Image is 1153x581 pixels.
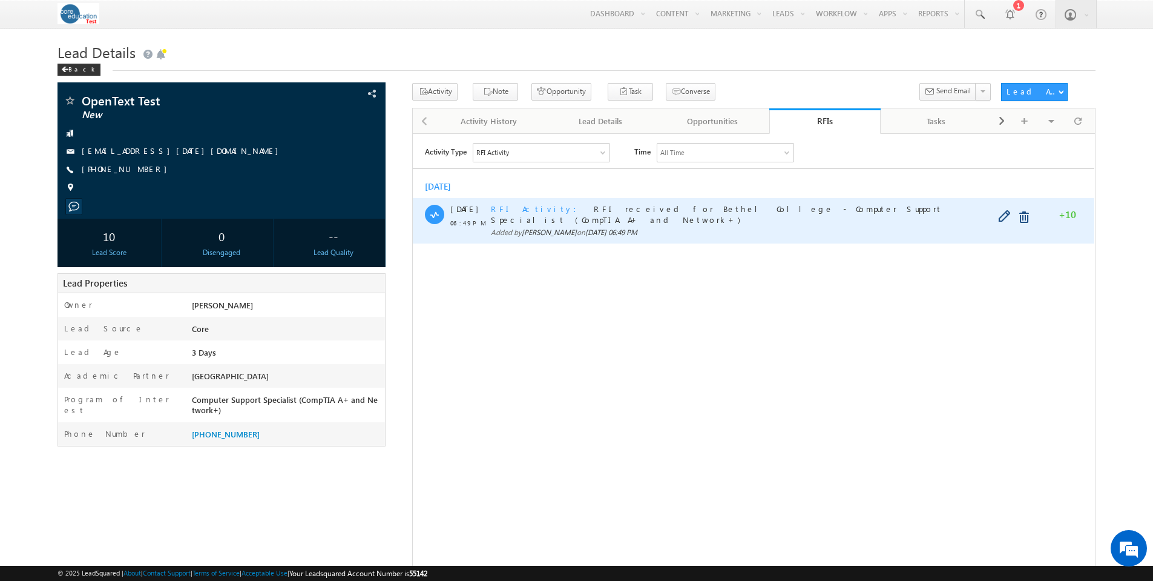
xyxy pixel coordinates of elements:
a: [PHONE_NUMBER] [192,429,260,439]
span: [PERSON_NAME] [109,94,164,103]
label: Lead Age [64,347,122,357]
div: RFI Activity [61,10,197,28]
img: d_60004797649_company_0_60004797649 [21,64,51,79]
a: Acceptable Use [241,569,287,577]
div: RFIs [778,115,872,127]
div: Lead Actions [1007,86,1058,97]
div: Leave a message [63,64,203,79]
a: [PHONE_NUMBER] [82,164,173,174]
div: Tasks [890,114,982,128]
label: Academic Partner [64,370,169,381]
div: All Time [248,13,272,24]
span: OpenText Test [82,95,287,107]
a: Contact Support [143,569,191,577]
span: +10 [646,75,663,90]
img: Custom Logo [57,3,99,24]
div: 10 [61,225,157,247]
span: RFI Activity [78,70,171,80]
span: Added by on [78,93,614,104]
a: Lead Details [545,108,657,134]
a: Tasks [881,108,993,134]
em: Submit [177,373,220,390]
a: Delete [606,78,621,90]
button: Note [473,83,518,101]
label: Lead Source [64,323,143,334]
span: [PERSON_NAME] [192,300,253,310]
span: Activity Type [12,9,54,27]
button: Converse [666,83,715,101]
label: Phone Number [64,428,145,439]
a: Back [57,63,107,73]
label: Program of Interest [64,394,176,416]
span: © 2025 LeadSquared | | | | | [57,568,427,579]
div: -- [285,225,382,247]
a: [EMAIL_ADDRESS][DATE][DOMAIN_NAME] [82,145,284,156]
button: Activity [412,83,458,101]
div: Activity History [443,114,534,128]
span: [DATE] 06:49 PM [172,94,225,103]
div: Lead Quality [285,247,382,258]
span: New [82,109,287,121]
div: Disengaged [173,247,270,258]
div: [DATE] [12,47,51,58]
button: Lead Actions [1001,83,1068,101]
div: Computer Support Specialist (CompTIA A+ and Network+) [189,394,385,421]
div: 0 [173,225,270,247]
button: Task [608,83,653,101]
span: Time [222,9,238,27]
div: Lead Score [61,247,157,258]
button: Send Email [919,83,976,101]
div: Core [189,323,385,340]
span: Send Email [936,85,971,96]
a: RFIs [769,108,881,134]
label: Owner [64,299,93,310]
textarea: Type your message and click 'Submit' [16,112,221,363]
a: Opportunities [657,108,769,134]
div: Lead Details [555,114,646,128]
span: RFI received for Bethel College - Computer Support Specialist (CompTIA A+ and Network+) [78,70,530,91]
a: Activity History [433,108,545,134]
span: Your Leadsquared Account Number is [289,569,427,578]
button: Opportunity [531,83,591,101]
span: 06:49 PM [38,84,74,95]
a: Terms of Service [192,569,240,577]
span: Lead Details [57,42,136,62]
div: [GEOGRAPHIC_DATA] [189,370,385,387]
div: Opportunities [667,114,758,128]
span: Lead Properties [63,277,127,289]
span: 55142 [409,569,427,578]
div: Back [57,64,100,76]
div: RFI Activity [64,13,96,24]
span: Edit [585,76,604,91]
a: About [123,569,141,577]
div: Minimize live chat window [199,6,228,35]
span: [DATE] [38,70,65,81]
div: 3 Days [189,347,385,364]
